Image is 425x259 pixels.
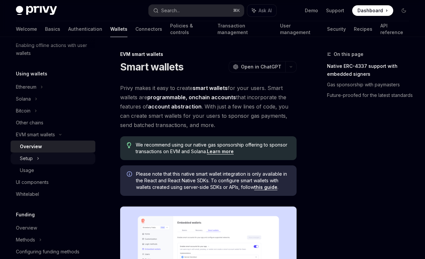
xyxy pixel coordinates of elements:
[11,164,95,176] a: Usage
[193,85,228,91] strong: smart wallets
[380,21,409,37] a: API reference
[16,236,35,244] div: Methods
[11,39,95,59] a: Enabling offline actions with user wallets
[16,41,91,57] div: Enabling offline actions with user wallets
[16,248,79,256] div: Configuring funding methods
[127,142,131,148] svg: Tip
[229,61,285,72] button: Open in ChatGPT
[11,117,95,129] a: Other chains
[11,141,95,152] a: Overview
[241,64,281,70] span: Open in ChatGPT
[136,171,290,191] span: Please note that this native smart wallet integration is only available in the React and React Na...
[120,61,183,73] h1: Smart wallets
[254,184,277,190] a: this guide
[16,21,37,37] a: Welcome
[16,211,35,219] h5: Funding
[147,94,236,101] strong: programmable, onchain accounts
[207,149,234,154] a: Learn more
[20,143,42,151] div: Overview
[334,50,363,58] span: On this page
[161,7,180,15] div: Search...
[16,119,43,127] div: Other chains
[170,21,210,37] a: Policies & controls
[11,246,95,258] a: Configuring funding methods
[149,5,244,17] button: Search...⌘K
[16,83,36,91] div: Ethereum
[16,131,55,139] div: EVM smart wallets
[20,166,34,174] div: Usage
[16,178,49,186] div: UI components
[352,5,393,16] a: Dashboard
[247,5,276,17] button: Ask AI
[327,90,414,101] a: Future-proofed for the latest standards
[326,7,344,14] a: Support
[16,107,30,115] div: Bitcoin
[127,171,133,178] svg: Info
[68,21,102,37] a: Authentication
[135,21,162,37] a: Connectors
[11,176,95,188] a: UI components
[16,224,37,232] div: Overview
[327,21,346,37] a: Security
[120,51,297,58] div: EVM smart wallets
[16,6,57,15] img: dark logo
[11,188,95,200] a: Whitelabel
[305,7,318,14] a: Demo
[217,21,272,37] a: Transaction management
[11,222,95,234] a: Overview
[399,5,409,16] button: Toggle dark mode
[136,142,290,155] span: We recommend using our native gas sponsorship offering to sponsor transactions on EVM and Solana.
[45,21,60,37] a: Basics
[327,79,414,90] a: Gas sponsorship with paymasters
[259,7,272,14] span: Ask AI
[20,154,33,162] div: Setup
[120,83,297,130] span: Privy makes it easy to create for your users. Smart wallets are that incorporate the features of ...
[357,7,383,14] span: Dashboard
[233,8,240,13] span: ⌘ K
[327,61,414,79] a: Native ERC-4337 support with embedded signers
[354,21,372,37] a: Recipes
[280,21,319,37] a: User management
[16,95,31,103] div: Solana
[148,103,202,110] a: account abstraction
[110,21,127,37] a: Wallets
[16,190,39,198] div: Whitelabel
[16,70,47,78] h5: Using wallets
